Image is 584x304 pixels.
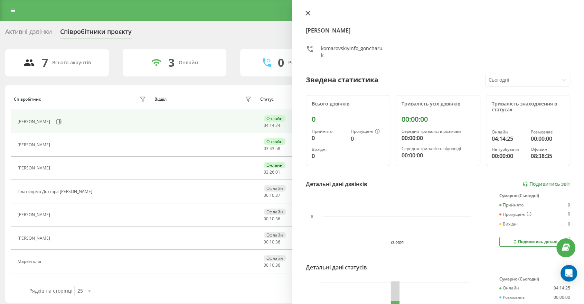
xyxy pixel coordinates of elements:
div: 0 [278,56,284,69]
div: 0 [351,135,384,143]
a: Подивитись звіт [522,181,570,187]
div: Онлайн [264,138,285,145]
div: 7 [42,56,48,69]
span: 10 [270,216,274,222]
span: 36 [275,216,280,222]
div: Пропущені [499,212,531,217]
div: Всього акаунтів [52,60,91,66]
div: Офлайн [264,209,286,215]
span: 10 [270,239,274,245]
div: Всього дзвінків [312,101,384,107]
div: 08:38:35 [531,152,564,160]
div: 0 [568,203,570,208]
span: 03 [264,169,269,175]
div: : : [264,123,280,128]
div: komarovskiyinfo_goncharuk [321,45,385,59]
span: 14 [270,122,274,128]
div: Не турбувати [492,147,525,152]
span: 00 [264,216,269,222]
div: [PERSON_NAME] [18,119,52,124]
span: 24 [275,122,280,128]
span: 00 [264,192,269,198]
div: [PERSON_NAME] [18,236,52,241]
div: Середня тривалість відповіді [402,146,474,151]
div: Офлайн [264,185,286,192]
div: Сумарно (Сьогодні) [499,193,570,198]
span: 43 [270,146,274,151]
span: 36 [275,239,280,245]
span: 00 [264,239,269,245]
span: 00 [264,262,269,268]
div: Платформа Доктора [PERSON_NAME] [18,189,94,194]
div: Прийнято [499,203,524,208]
div: 00:00:00 [402,115,474,123]
span: 03 [264,146,269,151]
h4: [PERSON_NAME] [306,26,570,35]
span: 10 [270,262,274,268]
div: Маркетолог [18,259,44,264]
div: Онлайн [264,162,285,168]
text: 0 [311,215,313,219]
span: Рядків на сторінці [29,287,73,294]
div: : : [264,170,280,175]
span: 04 [264,122,269,128]
div: Тривалість усіх дзвінків [402,101,474,107]
div: Активні дзвінки [5,28,52,39]
div: 0 [568,222,570,227]
div: 0 [312,115,384,123]
div: 3 [168,56,175,69]
div: [PERSON_NAME] [18,166,52,171]
div: Офлайн [264,255,286,261]
div: 0 [312,152,345,160]
div: 04:14:25 [554,286,570,291]
div: Онлайн [499,286,519,291]
div: : : [264,217,280,221]
div: Розмовляють [288,60,322,66]
div: Розмовляє [531,130,564,135]
div: Співробітники проєкту [60,28,132,39]
text: 21 серп [390,240,403,244]
button: Подивитись деталі [499,237,570,247]
div: 0 [568,212,570,217]
div: 00:00:00 [531,135,564,143]
div: Сумарно (Сьогодні) [499,277,570,282]
div: Детальні дані статусів [306,263,367,271]
div: Онлайн [492,130,525,135]
div: Open Intercom Messenger [561,265,577,282]
div: : : [264,263,280,268]
div: Онлайн [264,115,285,122]
div: Середня тривалість розмови [402,129,474,134]
div: Розмовляє [499,295,525,300]
div: Зведена статистика [306,75,378,85]
div: Офлайн [264,232,286,238]
span: 10 [270,192,274,198]
div: Детальні дані дзвінків [306,180,367,188]
div: Відділ [154,97,167,102]
div: Онлайн [179,60,198,66]
div: 25 [77,287,83,294]
div: 00:00:00 [402,151,474,159]
div: Прийнято [312,129,345,134]
div: Подивитись деталі [512,239,557,245]
div: Статус [260,97,274,102]
div: Пропущені [351,129,384,135]
div: Співробітник [14,97,41,102]
span: 36 [275,262,280,268]
div: 00:00:00 [402,134,474,142]
div: Вихідні [499,222,518,227]
span: 37 [275,192,280,198]
div: 00:00:00 [554,295,570,300]
span: 58 [275,146,280,151]
div: Вихідні [312,147,345,152]
div: 00:00:00 [492,152,525,160]
span: 01 [275,169,280,175]
div: : : [264,193,280,198]
div: Тривалість знаходження в статусах [492,101,564,113]
span: 26 [270,169,274,175]
div: Офлайн [531,147,564,152]
div: 0 [312,134,345,142]
div: [PERSON_NAME] [18,212,52,217]
div: 04:14:25 [492,135,525,143]
div: : : [264,240,280,245]
div: [PERSON_NAME] [18,142,52,147]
